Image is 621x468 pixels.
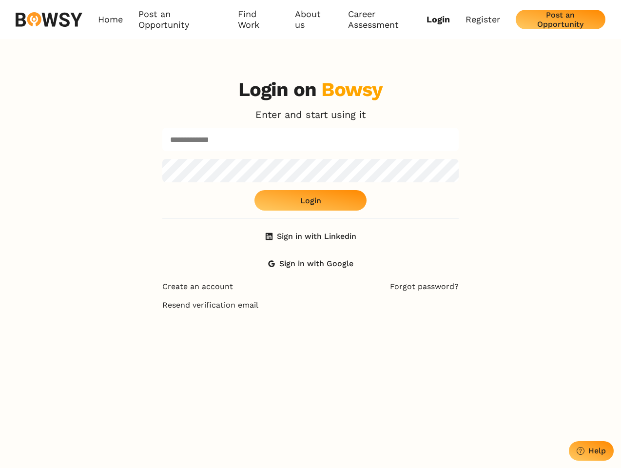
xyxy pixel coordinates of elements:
a: Register [466,14,500,25]
p: Enter and start using it [255,109,366,120]
h3: Login on [238,78,383,101]
div: Help [588,446,606,455]
img: svg%3e [16,12,82,27]
button: Help [569,441,614,461]
div: Post an Opportunity [524,10,598,29]
a: Career Assessment [348,9,427,31]
div: Bowsy [321,78,383,101]
a: Login [427,14,450,25]
button: Post an Opportunity [516,10,605,29]
a: Home [98,9,123,31]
